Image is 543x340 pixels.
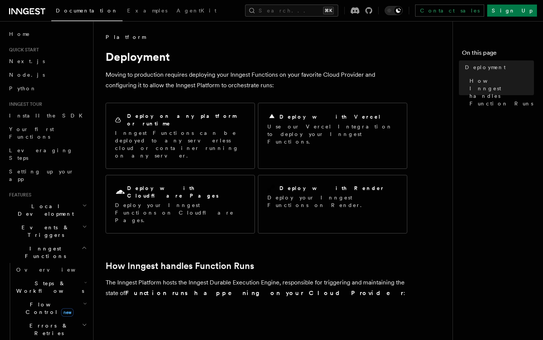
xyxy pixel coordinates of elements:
p: Deploy your Inngest Functions on Render. [267,194,398,209]
kbd: ⌘K [323,7,334,14]
button: Local Development [6,199,89,221]
a: Sign Up [487,5,537,17]
p: The Inngest Platform hosts the Inngest Durable Execution Engine, responsible for triggering and m... [106,277,407,298]
a: Overview [13,263,89,277]
a: AgentKit [172,2,221,20]
svg: Cloudflare [115,187,126,198]
a: How Inngest handles Function Runs [106,261,254,271]
span: Flow Control [13,301,83,316]
p: Inngest Functions can be deployed to any serverless cloud or container running on any server. [115,129,245,159]
span: Events & Triggers [6,224,82,239]
span: Next.js [9,58,45,64]
a: Next.js [6,54,89,68]
p: Deploy your Inngest Functions on Cloudflare Pages. [115,201,245,224]
span: Setting up your app [9,168,74,182]
a: Deployment [462,60,534,74]
span: How Inngest handles Function Runs [469,77,534,107]
span: Deployment [465,63,506,71]
p: Use our Vercel Integration to deploy your Inngest Functions. [267,123,398,145]
span: AgentKit [176,8,216,14]
a: Deploy with VercelUse our Vercel Integration to deploy your Inngest Functions. [258,103,407,169]
button: Search...⌘K [245,5,338,17]
a: Setting up your app [6,165,89,186]
a: Documentation [51,2,123,21]
p: Moving to production requires deploying your Inngest Functions on your favorite Cloud Provider an... [106,70,407,91]
span: Node.js [9,72,45,78]
span: Leveraging Steps [9,147,73,161]
span: Documentation [56,8,118,14]
span: new [61,308,74,317]
a: Leveraging Steps [6,144,89,165]
a: Deploy with Cloudflare PagesDeploy your Inngest Functions on Cloudflare Pages. [106,175,255,233]
a: Node.js [6,68,89,82]
span: Examples [127,8,167,14]
a: Deploy with RenderDeploy your Inngest Functions on Render. [258,175,407,233]
a: Contact sales [415,5,484,17]
span: Platform [106,33,146,41]
h2: Deploy with Cloudflare Pages [127,184,245,199]
span: Errors & Retries [13,322,82,337]
a: Home [6,27,89,41]
button: Errors & Retries [13,319,89,340]
h2: Deploy with Vercel [279,113,381,121]
button: Steps & Workflows [13,277,89,298]
span: Local Development [6,202,82,218]
span: Quick start [6,47,39,53]
span: Install the SDK [9,113,87,119]
span: Steps & Workflows [13,280,84,295]
span: Inngest tour [6,101,42,107]
button: Flow Controlnew [13,298,89,319]
span: Python [9,85,37,91]
a: Python [6,82,89,95]
h4: On this page [462,48,534,60]
a: Your first Functions [6,122,89,144]
span: Features [6,192,31,198]
strong: Function runs happening on your Cloud Provider [125,289,403,297]
h2: Deploy on any platform or runtime [127,112,245,127]
a: Install the SDK [6,109,89,122]
button: Events & Triggers [6,221,89,242]
span: Inngest Functions [6,245,81,260]
span: Your first Functions [9,126,54,140]
button: Toggle dark mode [385,6,403,15]
a: Examples [123,2,172,20]
span: Overview [16,267,94,273]
a: How Inngest handles Function Runs [466,74,534,110]
a: Deploy on any platform or runtimeInngest Functions can be deployed to any serverless cloud or con... [106,103,255,169]
span: Home [9,30,30,38]
button: Inngest Functions [6,242,89,263]
h2: Deploy with Render [279,184,385,192]
h1: Deployment [106,50,407,63]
